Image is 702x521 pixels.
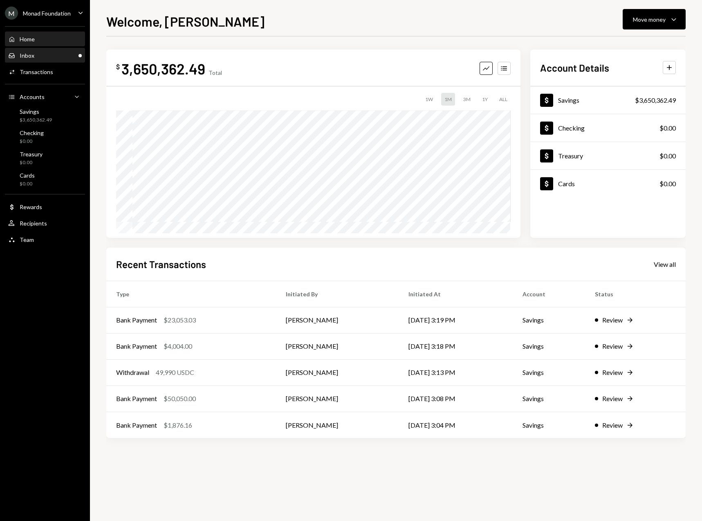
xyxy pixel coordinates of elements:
[422,93,436,106] div: 1W
[513,333,585,359] td: Savings
[5,169,85,189] a: Cards$0.00
[654,260,676,268] div: View all
[558,124,585,132] div: Checking
[5,89,85,104] a: Accounts
[20,159,43,166] div: $0.00
[540,61,609,74] h2: Account Details
[602,315,623,325] div: Review
[20,220,47,227] div: Recipients
[558,96,579,104] div: Savings
[276,386,399,412] td: [PERSON_NAME]
[116,315,157,325] div: Bank Payment
[558,180,575,187] div: Cards
[276,307,399,333] td: [PERSON_NAME]
[558,152,583,160] div: Treasury
[164,341,192,351] div: $4,004.00
[585,281,686,307] th: Status
[116,341,157,351] div: Bank Payment
[20,52,34,59] div: Inbox
[530,114,686,142] a: Checking$0.00
[121,59,205,78] div: 3,650,362.49
[654,259,676,268] a: View all
[399,412,512,438] td: [DATE] 3:04 PM
[530,142,686,169] a: Treasury$0.00
[479,93,491,106] div: 1Y
[116,257,206,271] h2: Recent Transactions
[399,333,512,359] td: [DATE] 3:18 PM
[635,95,676,105] div: $3,650,362.49
[5,232,85,247] a: Team
[20,151,43,158] div: Treasury
[602,341,623,351] div: Review
[20,68,53,75] div: Transactions
[164,394,196,404] div: $50,050.00
[116,420,157,430] div: Bank Payment
[5,48,85,63] a: Inbox
[164,420,192,430] div: $1,876.16
[5,7,18,20] div: M
[209,69,222,76] div: Total
[20,108,52,115] div: Savings
[530,170,686,197] a: Cards$0.00
[20,203,42,210] div: Rewards
[106,13,265,29] h1: Welcome, [PERSON_NAME]
[20,180,35,187] div: $0.00
[460,93,474,106] div: 3M
[659,151,676,161] div: $0.00
[116,368,149,377] div: Withdrawal
[659,123,676,133] div: $0.00
[276,412,399,438] td: [PERSON_NAME]
[5,148,85,168] a: Treasury$0.00
[602,394,623,404] div: Review
[513,386,585,412] td: Savings
[116,63,120,71] div: $
[5,199,85,214] a: Rewards
[276,359,399,386] td: [PERSON_NAME]
[20,36,35,43] div: Home
[276,281,399,307] th: Initiated By
[5,32,85,46] a: Home
[20,172,35,179] div: Cards
[23,10,71,17] div: Monad Foundation
[530,86,686,114] a: Savings$3,650,362.49
[20,117,52,124] div: $3,650,362.49
[399,359,512,386] td: [DATE] 3:13 PM
[5,64,85,79] a: Transactions
[106,281,276,307] th: Type
[633,15,666,24] div: Move money
[20,236,34,243] div: Team
[20,138,44,145] div: $0.00
[156,368,194,377] div: 49,990 USDC
[399,386,512,412] td: [DATE] 3:08 PM
[399,307,512,333] td: [DATE] 3:19 PM
[602,420,623,430] div: Review
[496,93,511,106] div: ALL
[602,368,623,377] div: Review
[20,129,44,136] div: Checking
[513,359,585,386] td: Savings
[513,307,585,333] td: Savings
[5,127,85,147] a: Checking$0.00
[116,394,157,404] div: Bank Payment
[513,281,585,307] th: Account
[20,93,45,100] div: Accounts
[513,412,585,438] td: Savings
[276,333,399,359] td: [PERSON_NAME]
[5,106,85,125] a: Savings$3,650,362.49
[164,315,196,325] div: $23,053.03
[623,9,686,29] button: Move money
[5,216,85,230] a: Recipients
[441,93,455,106] div: 1M
[399,281,512,307] th: Initiated At
[659,179,676,189] div: $0.00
